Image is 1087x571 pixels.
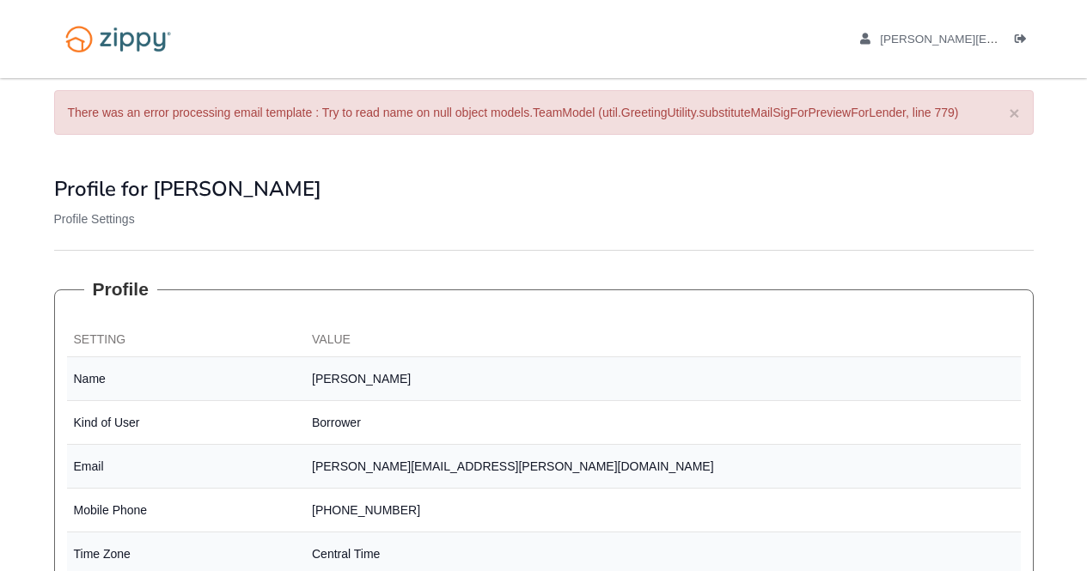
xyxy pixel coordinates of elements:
td: Kind of User [67,401,306,445]
th: Setting [67,324,306,357]
td: [PERSON_NAME] [305,357,1021,401]
td: [PHONE_NUMBER] [305,489,1021,532]
p: Profile Settings [54,210,1034,228]
img: Logo [54,17,182,61]
h1: Profile for [PERSON_NAME] [54,178,1034,200]
td: [PERSON_NAME][EMAIL_ADDRESS][PERSON_NAME][DOMAIN_NAME] [305,445,1021,489]
th: Value [305,324,1021,357]
div: There was an error processing email template : Try to read name on null object models.TeamModel (... [54,90,1034,135]
button: × [1009,104,1019,122]
td: Mobile Phone [67,489,306,532]
td: Borrower [305,401,1021,445]
td: Email [67,445,306,489]
td: Name [67,357,306,401]
legend: Profile [84,276,157,302]
a: Log out [1015,33,1034,50]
